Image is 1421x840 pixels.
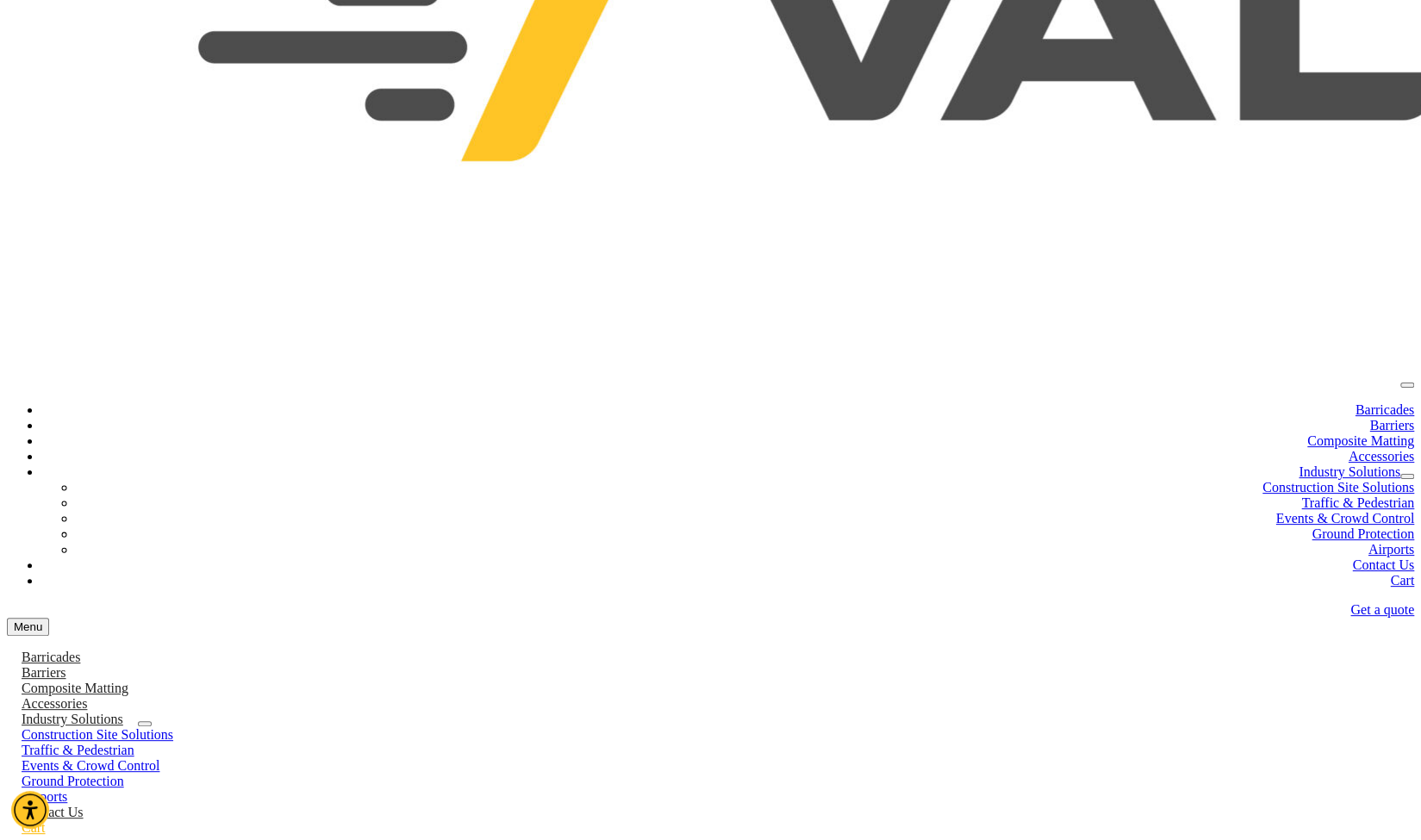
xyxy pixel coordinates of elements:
[7,758,174,773] a: Events & Crowd Control
[1368,542,1414,557] a: Airports
[1356,402,1414,417] a: Barricades
[1400,383,1414,388] button: menu toggle
[1369,418,1414,432] a: Barriers
[1299,464,1400,479] a: Industry Solutions
[7,743,149,757] a: Traffic & Pedestrian
[1262,480,1414,495] a: Construction Site Solutions
[1312,526,1414,541] a: Ground Protection
[7,712,138,726] a: Industry Solutions
[1349,449,1414,464] a: Accessories
[1390,573,1414,588] a: Cart
[11,791,49,829] div: Accessibility Menu
[7,681,143,695] a: Composite Matting
[7,650,95,664] a: Barricades
[1276,511,1414,526] a: Events & Crowd Control
[1301,495,1414,510] a: Traffic & Pedestrian
[7,774,139,788] a: Ground Protection
[138,721,152,726] button: dropdown toggle
[7,618,49,636] button: menu toggle
[14,620,42,633] span: Menu
[7,696,102,711] a: Accessories
[1352,557,1414,572] a: Contact Us
[1307,433,1414,448] a: Composite Matting
[7,727,188,742] a: Construction Site Solutions
[1400,474,1414,479] button: dropdown toggle
[1350,602,1414,617] a: Get a quote
[7,665,81,680] a: Barriers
